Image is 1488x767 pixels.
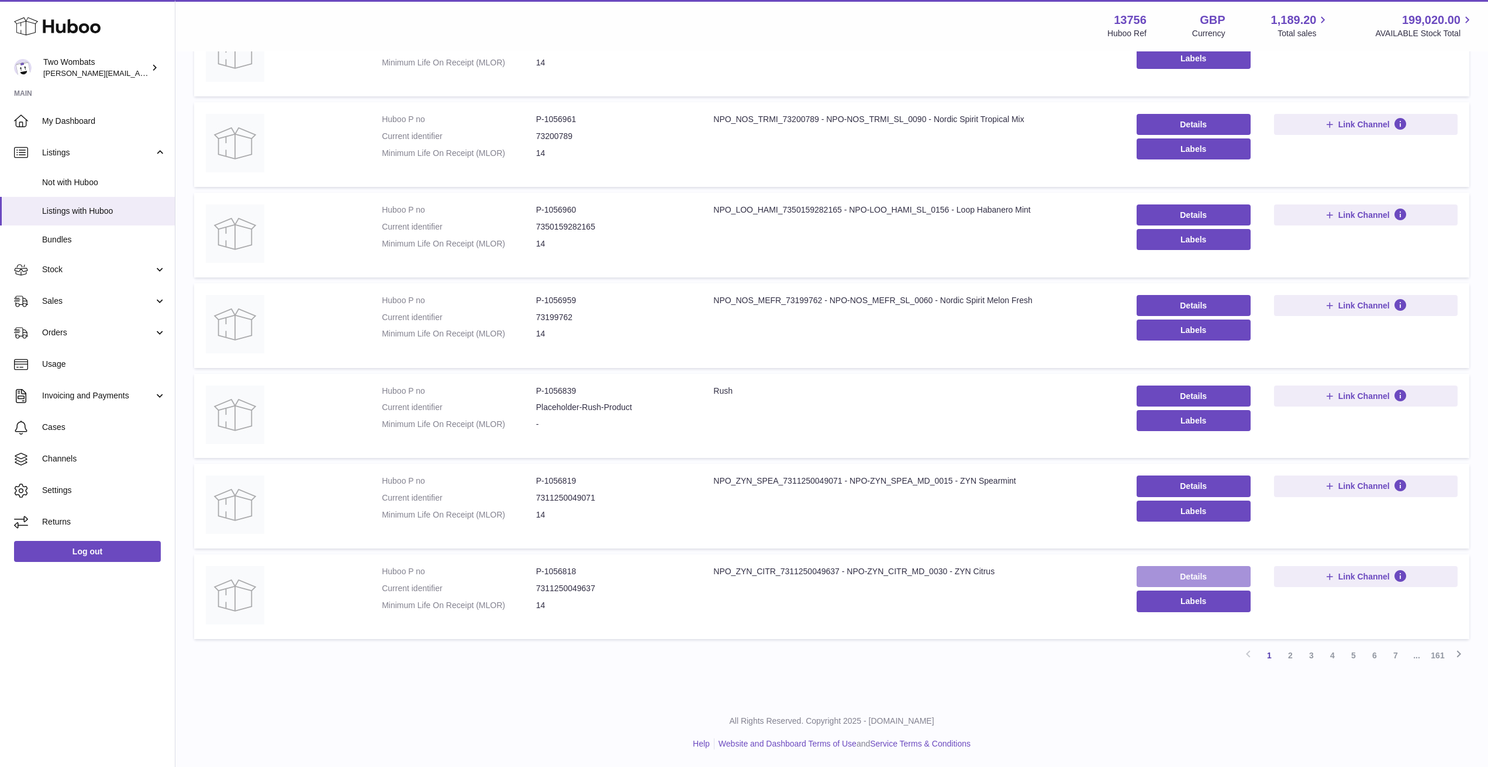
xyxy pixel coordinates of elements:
div: Currency [1192,28,1225,39]
dt: Huboo P no [382,566,536,577]
dt: Current identifier [382,312,536,323]
a: 161 [1427,645,1448,666]
span: Returns [42,516,166,527]
span: Link Channel [1338,481,1390,491]
span: Listings [42,147,154,158]
dt: Minimum Life On Receipt (MLOR) [382,148,536,159]
div: NPO_NOS_TRMI_73200789 - NPO-NOS_TRMI_SL_0090 - Nordic Spirit Tropical Mix [713,114,1113,125]
button: Link Channel [1274,386,1458,407]
button: Labels [1137,501,1251,522]
a: Details [1137,386,1251,407]
button: Labels [1137,138,1251,159]
a: Website and Dashboard Terms of Use [719,739,857,748]
strong: GBP [1200,12,1225,28]
dt: Huboo P no [382,204,536,216]
dd: 14 [536,328,691,339]
img: NPO_ZYN_CITR_7311250049637 - NPO-ZYN_CITR_MD_0030 - ZYN Citrus [206,566,264,624]
span: AVAILABLE Stock Total [1375,28,1474,39]
a: Log out [14,541,161,562]
a: 4 [1322,645,1343,666]
dd: 7311250049071 [536,492,691,504]
dt: Huboo P no [382,386,536,397]
button: Labels [1137,591,1251,612]
span: Link Channel [1338,119,1390,130]
span: Total sales [1278,28,1330,39]
button: Link Channel [1274,114,1458,135]
img: NPO_ZYN_SPEA_7311250049071 - NPO-ZYN_SPEA_MD_0015 - ZYN Spearmint [206,476,264,534]
div: Two Wombats [43,57,149,79]
dt: Minimum Life On Receipt (MLOR) [382,328,536,339]
dd: P-1056959 [536,295,691,306]
dt: Minimum Life On Receipt (MLOR) [382,419,536,430]
span: Link Channel [1338,300,1390,311]
span: ... [1406,645,1427,666]
span: Invoicing and Payments [42,390,154,401]
a: 1 [1259,645,1280,666]
button: Link Channel [1274,566,1458,587]
span: Channels [42,453,166,464]
dt: Current identifier [382,131,536,142]
dd: 14 [536,148,691,159]
span: Settings [42,485,166,496]
a: Service Terms & Conditions [870,739,971,748]
dd: 14 [536,600,691,611]
img: NPO_NOS_TRMI_73200789 - NPO-NOS_TRMI_SL_0090 - Nordic Spirit Tropical Mix [206,114,264,172]
div: NPO_ZYN_SPEA_7311250049071 - NPO-ZYN_SPEA_MD_0015 - ZYN Spearmint [713,476,1113,487]
dd: P-1056818 [536,566,691,577]
a: 3 [1301,645,1322,666]
dd: 14 [536,57,691,68]
span: 1,189.20 [1271,12,1317,28]
a: 6 [1364,645,1385,666]
span: Listings with Huboo [42,206,166,217]
p: All Rights Reserved. Copyright 2025 - [DOMAIN_NAME] [185,716,1479,727]
img: NPO_NOS_RASP_73200758 - NPO-NOS_RASP_SL_0090 - Nordic Spirit Raspberry [206,23,264,82]
div: NPO_NOS_MEFR_73199762 - NPO-NOS_MEFR_SL_0060 - Nordic Spirit Melon Fresh [713,295,1113,306]
span: Cases [42,422,166,433]
dd: 14 [536,238,691,249]
dd: 73199762 [536,312,691,323]
dt: Huboo P no [382,114,536,125]
div: NPO_LOO_HAMI_7350159282165 - NPO-LOO_HAMI_SL_0156 - Loop Habanero Mint [713,204,1113,216]
span: My Dashboard [42,116,166,127]
span: Link Channel [1338,210,1390,220]
a: Details [1137,114,1251,135]
a: Details [1137,295,1251,316]
span: Not with Huboo [42,177,166,188]
dd: 73200789 [536,131,691,142]
dt: Minimum Life On Receipt (MLOR) [382,509,536,520]
a: 199,020.00 AVAILABLE Stock Total [1375,12,1474,39]
div: Huboo Ref [1107,28,1147,39]
button: Labels [1137,320,1251,341]
span: 199,020.00 [1402,12,1461,28]
a: Help [693,739,710,748]
dt: Minimum Life On Receipt (MLOR) [382,57,536,68]
dt: Current identifier [382,492,536,504]
span: Link Channel [1338,391,1390,401]
a: 7 [1385,645,1406,666]
strong: 13756 [1114,12,1147,28]
dt: Current identifier [382,583,536,594]
dd: P-1056839 [536,386,691,397]
button: Labels [1137,48,1251,69]
dt: Huboo P no [382,476,536,487]
dd: - [536,419,691,430]
a: 2 [1280,645,1301,666]
dt: Current identifier [382,402,536,413]
button: Link Channel [1274,295,1458,316]
span: Usage [42,359,166,370]
div: Rush [713,386,1113,397]
a: Details [1137,204,1251,225]
span: Orders [42,327,154,338]
dt: Current identifier [382,221,536,232]
button: Link Channel [1274,476,1458,497]
dd: Placeholder-Rush-Product [536,402,691,413]
dd: P-1056819 [536,476,691,487]
img: NPO_LOO_HAMI_7350159282165 - NPO-LOO_HAMI_SL_0156 - Loop Habanero Mint [206,204,264,263]
a: Details [1137,476,1251,497]
dt: Minimum Life On Receipt (MLOR) [382,238,536,249]
dd: 7311250049637 [536,583,691,594]
img: Rush [206,386,264,444]
a: 1,189.20 Total sales [1271,12,1330,39]
dt: Huboo P no [382,295,536,306]
button: Labels [1137,229,1251,250]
